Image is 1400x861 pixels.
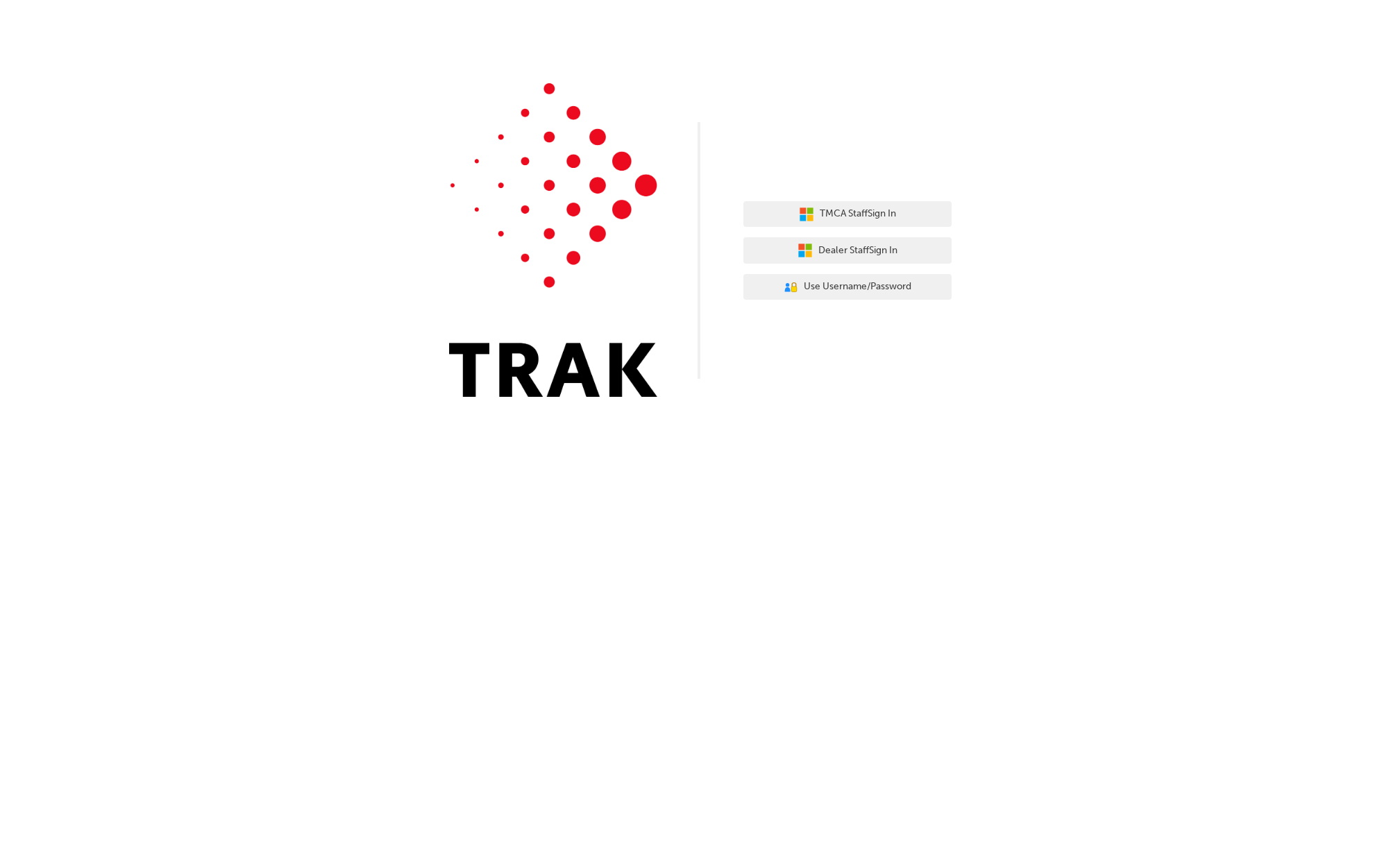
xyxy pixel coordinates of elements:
span: Dealer Staff Sign In [818,243,897,259]
span: Use Username/Password [804,279,911,295]
button: Use Username/Password [743,274,952,300]
img: Trak [449,83,657,397]
button: TMCA StaffSign In [743,201,952,228]
span: TMCA Staff Sign In [820,206,896,222]
button: Dealer StaffSign In [743,237,952,264]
